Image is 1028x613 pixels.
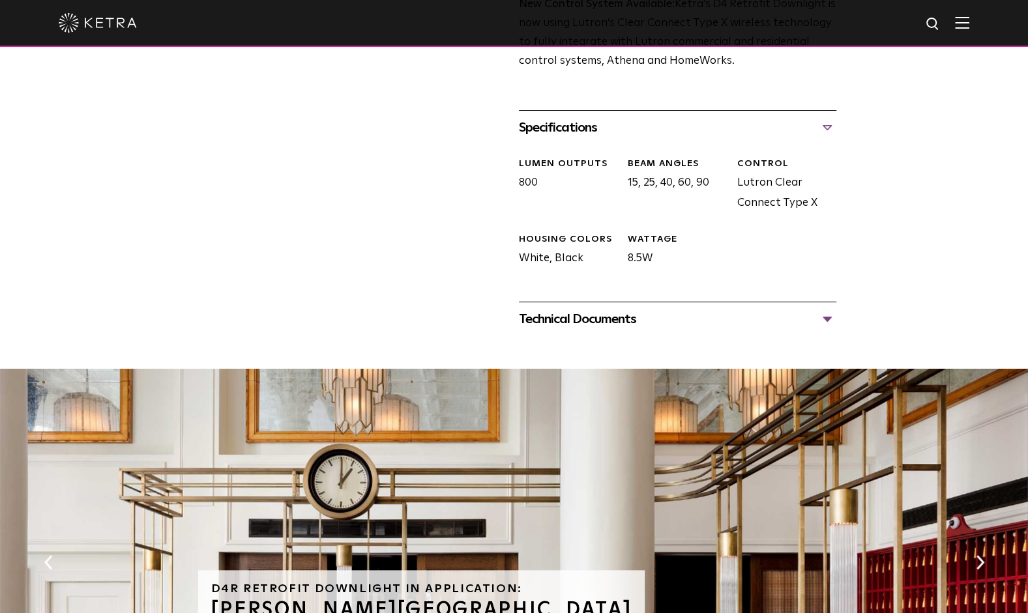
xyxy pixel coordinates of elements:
[519,158,618,171] div: LUMEN OUTPUTS
[509,233,618,269] div: White, Black
[925,16,941,33] img: search icon
[628,233,727,246] div: WATTAGE
[211,583,632,595] h6: D4R Retrofit Downlight in Application:
[618,233,727,269] div: 8.5W
[955,16,969,29] img: Hamburger%20Nav.svg
[727,158,836,214] div: Lutron Clear Connect Type X
[618,158,727,214] div: 15, 25, 40, 60, 90
[59,13,137,33] img: ketra-logo-2019-white
[628,158,727,171] div: Beam Angles
[519,233,618,246] div: HOUSING COLORS
[519,117,836,138] div: Specifications
[519,309,836,330] div: Technical Documents
[737,158,836,171] div: CONTROL
[42,554,55,571] button: Previous
[973,554,986,571] button: Next
[509,158,618,214] div: 800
